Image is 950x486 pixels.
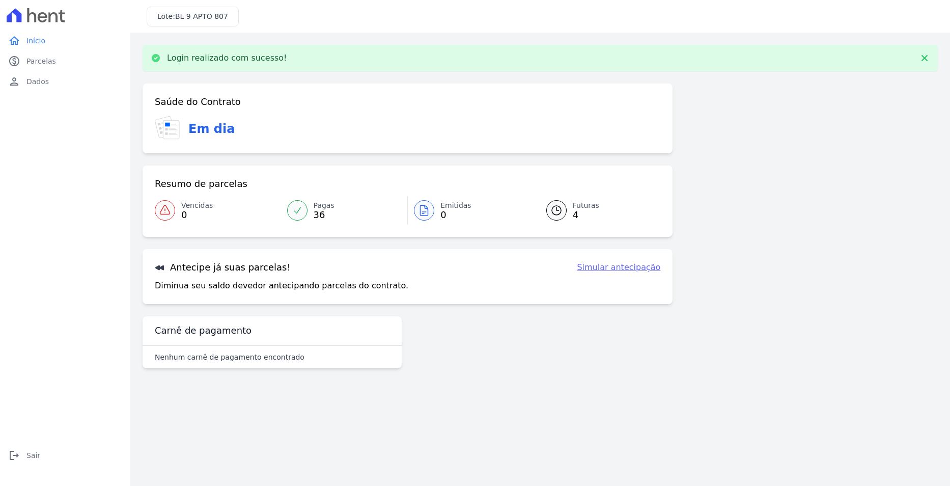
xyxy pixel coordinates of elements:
a: personDados [4,71,126,92]
i: logout [8,449,20,462]
span: 36 [314,211,334,219]
span: Parcelas [26,56,56,66]
i: paid [8,55,20,67]
a: paidParcelas [4,51,126,71]
a: Futuras 4 [534,196,661,225]
p: Nenhum carnê de pagamento encontrado [155,352,304,362]
span: Início [26,36,45,46]
i: home [8,35,20,47]
a: Pagas 36 [281,196,408,225]
span: Sair [26,450,40,461]
h3: Saúde do Contrato [155,96,241,108]
span: 0 [440,211,471,219]
span: BL 9 APTO 807 [175,12,228,20]
h3: Lote: [157,11,228,22]
h3: Antecipe já suas parcelas! [155,261,291,274]
a: Simular antecipação [577,261,660,274]
a: homeInício [4,31,126,51]
h3: Em dia [188,120,235,138]
span: Dados [26,76,49,87]
span: 4 [573,211,599,219]
a: logoutSair [4,445,126,466]
i: person [8,75,20,88]
h3: Carnê de pagamento [155,325,252,337]
a: Emitidas 0 [408,196,534,225]
p: Login realizado com sucesso! [167,53,287,63]
p: Diminua seu saldo devedor antecipando parcelas do contrato. [155,280,408,292]
span: Emitidas [440,200,471,211]
span: 0 [181,211,213,219]
span: Futuras [573,200,599,211]
h3: Resumo de parcelas [155,178,247,190]
a: Vencidas 0 [155,196,281,225]
span: Pagas [314,200,334,211]
span: Vencidas [181,200,213,211]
